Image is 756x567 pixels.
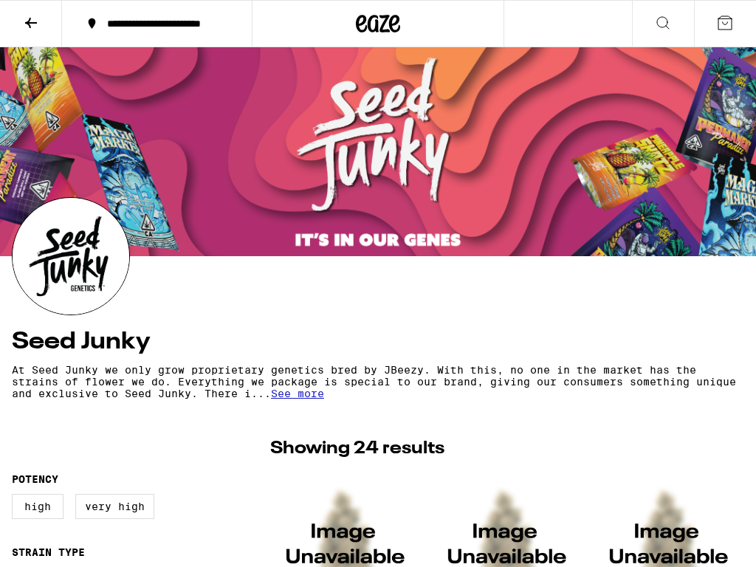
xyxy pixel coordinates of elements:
[12,330,744,354] h4: Seed Junky
[12,364,744,399] p: At Seed Junky we only grow proprietary genetics bred by JBeezy. With this, no one in the market h...
[271,388,324,399] span: See more
[270,436,444,461] p: Showing 24 results
[12,473,58,485] legend: Potency
[75,494,154,519] label: Very High
[13,198,129,315] img: Seed Junky logo
[12,494,63,519] label: High
[12,546,85,558] legend: Strain Type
